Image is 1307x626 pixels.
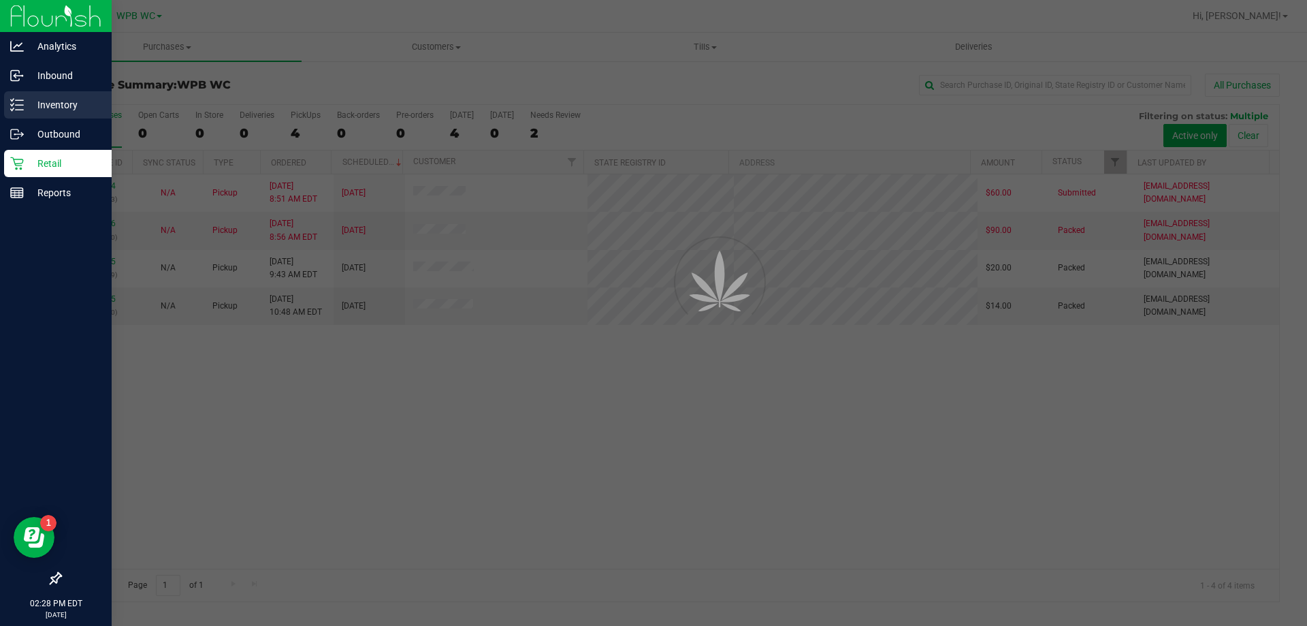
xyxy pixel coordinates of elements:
[24,38,106,54] p: Analytics
[10,40,24,53] inline-svg: Analytics
[6,610,106,620] p: [DATE]
[10,127,24,141] inline-svg: Outbound
[40,515,57,531] iframe: Resource center unread badge
[14,517,54,558] iframe: Resource center
[24,67,106,84] p: Inbound
[24,97,106,113] p: Inventory
[10,157,24,170] inline-svg: Retail
[6,597,106,610] p: 02:28 PM EDT
[10,69,24,82] inline-svg: Inbound
[24,185,106,201] p: Reports
[10,98,24,112] inline-svg: Inventory
[24,155,106,172] p: Retail
[10,186,24,200] inline-svg: Reports
[24,126,106,142] p: Outbound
